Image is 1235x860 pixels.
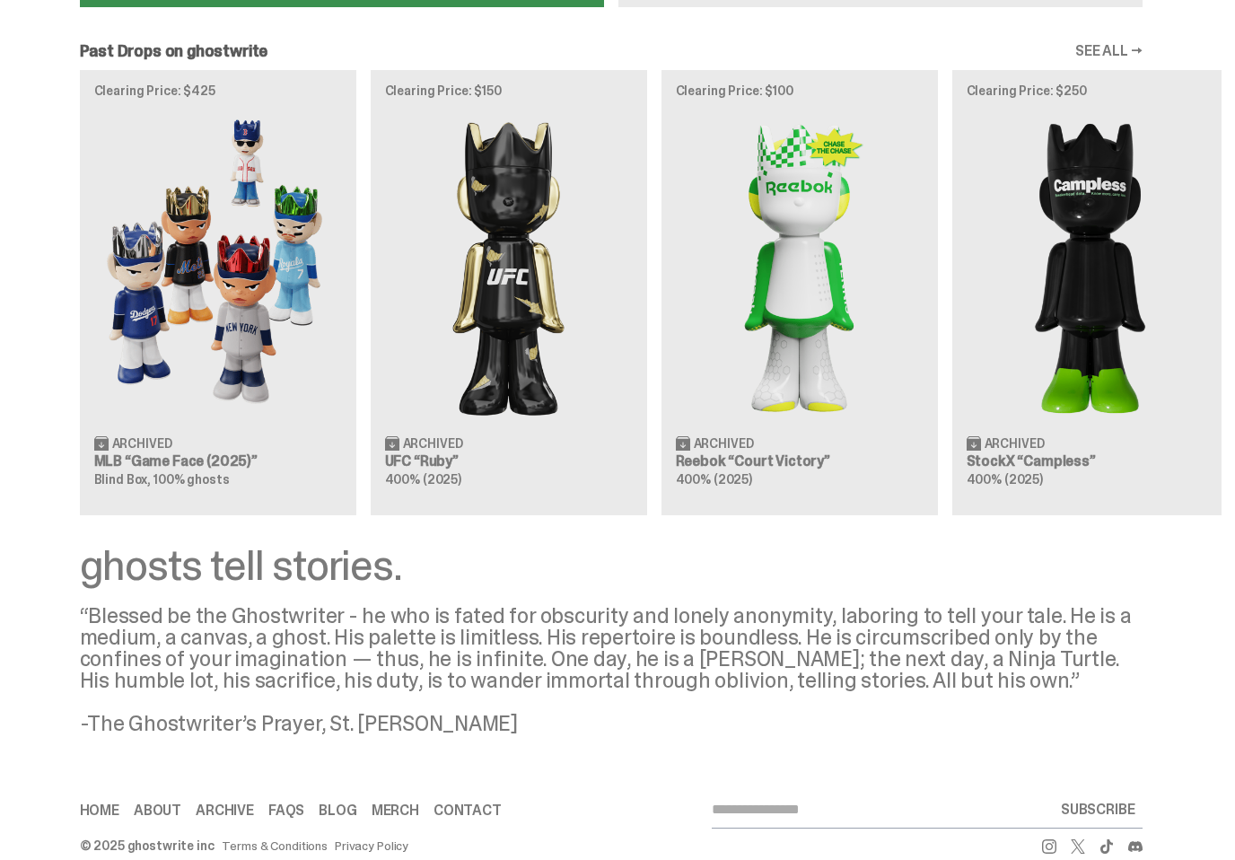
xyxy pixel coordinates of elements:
[676,111,924,421] img: Court Victory
[80,803,119,818] a: Home
[403,437,463,450] span: Archived
[952,70,1229,515] a: Clearing Price: $250 Campless Archived
[335,839,408,852] a: Privacy Policy
[153,471,229,487] span: 100% ghosts
[94,111,342,421] img: Game Face (2025)
[80,605,1143,734] div: “Blessed be the Ghostwriter - he who is fated for obscurity and lonely anonymity, laboring to tel...
[967,471,1043,487] span: 400% (2025)
[1054,792,1143,828] button: SUBSCRIBE
[94,471,152,487] span: Blind Box,
[80,839,215,852] div: © 2025 ghostwrite inc
[80,43,268,59] h2: Past Drops on ghostwrite
[676,471,752,487] span: 400% (2025)
[196,803,254,818] a: Archive
[694,437,754,450] span: Archived
[967,111,1214,421] img: Campless
[94,454,342,469] h3: MLB “Game Face (2025)”
[661,70,938,515] a: Clearing Price: $100 Court Victory Archived
[80,544,1143,587] div: ghosts tell stories.
[371,70,647,515] a: Clearing Price: $150 Ruby Archived
[372,803,419,818] a: Merch
[385,84,633,97] p: Clearing Price: $150
[385,471,461,487] span: 400% (2025)
[94,84,342,97] p: Clearing Price: $425
[676,454,924,469] h3: Reebok “Court Victory”
[967,84,1214,97] p: Clearing Price: $250
[319,803,356,818] a: Blog
[385,454,633,469] h3: UFC “Ruby”
[112,437,172,450] span: Archived
[434,803,502,818] a: Contact
[268,803,304,818] a: FAQs
[385,111,633,421] img: Ruby
[80,70,356,515] a: Clearing Price: $425 Game Face (2025) Archived
[676,84,924,97] p: Clearing Price: $100
[134,803,181,818] a: About
[967,454,1214,469] h3: StockX “Campless”
[1075,44,1143,58] a: SEE ALL →
[985,437,1045,450] span: Archived
[222,839,328,852] a: Terms & Conditions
